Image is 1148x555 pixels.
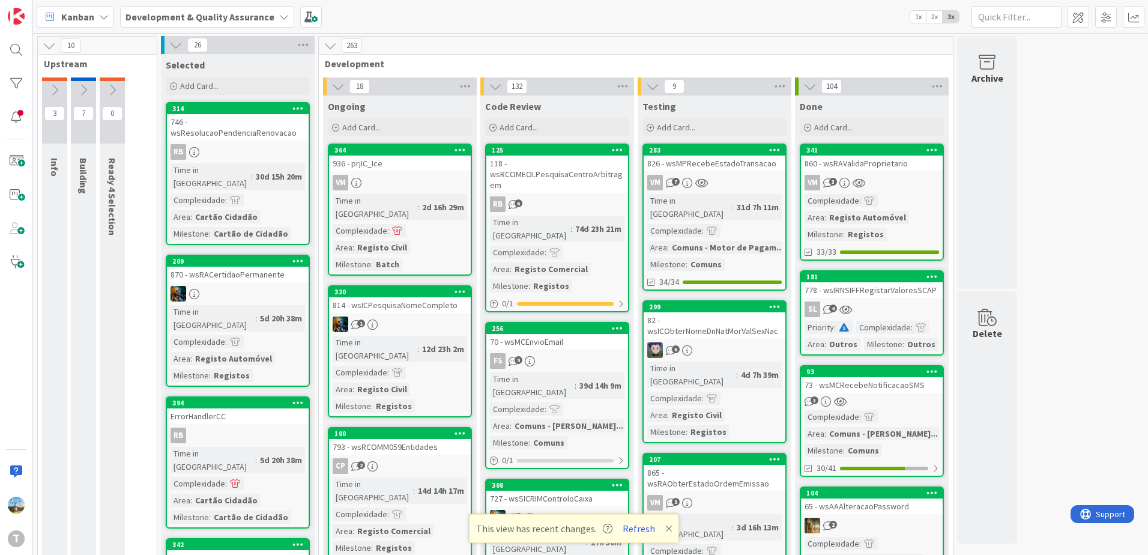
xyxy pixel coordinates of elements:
div: JC [486,510,628,526]
div: Complexidade [856,321,911,334]
div: 93 [806,368,943,376]
span: Selected [166,59,205,71]
div: 364 [329,145,471,156]
a: 283826 - wsMPRecebeEstadoTransacaoVMTime in [GEOGRAPHIC_DATA]:31d 7h 11mComplexidade:Area:Comuns ... [642,144,787,291]
span: Support [25,2,55,16]
div: 314 [167,103,309,114]
div: VM [644,175,785,190]
span: 1 [515,513,522,521]
div: Time in [GEOGRAPHIC_DATA] [333,478,413,504]
div: 341 [806,146,943,154]
div: Cartão de Cidadão [211,227,291,240]
div: 283 [649,146,785,154]
div: 814 - wsICPesquisaNomeCompleto [329,297,471,313]
span: Kanban [61,10,94,24]
div: 394ErrorHandlerCC [167,398,309,424]
div: 209870 - wsRACertidaoPermanente [167,256,309,282]
div: 82 - wsICObterNomeDnNatMorValSexNac [644,312,785,339]
div: 5d 20h 38m [257,312,305,325]
div: SL [805,302,820,317]
span: : [667,408,669,422]
span: : [387,224,389,237]
div: VM [647,495,663,511]
span: : [209,227,211,240]
div: 342 [167,539,309,550]
div: 364936 - prjIC_Ice [329,145,471,171]
div: JC [329,317,471,332]
div: Registos [530,279,572,293]
div: Milestone [333,399,371,413]
div: Registo Civil [354,383,410,396]
span: : [824,338,826,351]
a: 314746 - wsResolucaoPendenciaRenovacaoRBTime in [GEOGRAPHIC_DATA]:30d 15h 20mComplexidade:Area:Ca... [166,102,310,245]
div: 30d 15h 20m [253,170,305,183]
div: 14d 14h 17m [415,484,467,497]
div: Time in [GEOGRAPHIC_DATA] [647,194,732,220]
span: 30/41 [817,462,836,475]
div: 2d 16h 29m [419,201,467,214]
div: Complexidade [333,224,387,237]
span: : [736,368,738,381]
span: Upstream [44,58,142,70]
span: 0 / 1 [502,297,513,310]
span: : [190,352,192,365]
div: 29982 - wsICObterNomeDnNatMorValSexNac [644,302,785,339]
div: 256 [486,323,628,334]
div: 12d 23h 2m [419,342,467,356]
div: 181 [806,273,943,281]
div: RB [486,196,628,212]
span: : [413,484,415,497]
div: Time in [GEOGRAPHIC_DATA] [647,514,732,541]
div: Milestone [171,227,209,240]
span: : [352,524,354,538]
div: 100793 - wsRCOMM059Entidades [329,428,471,455]
span: : [667,241,669,254]
div: Cartão Cidadão [192,494,261,507]
span: : [209,511,211,524]
div: 746 - wsResolucaoPendenciaRenovacao [167,114,309,141]
span: : [510,419,512,432]
div: 299 [649,303,785,311]
div: 314746 - wsResolucaoPendenciaRenovacao [167,103,309,141]
div: 308 [492,481,628,490]
span: 2x [926,11,943,23]
a: 364936 - prjIC_IceVMTime in [GEOGRAPHIC_DATA]:2d 16h 29mComplexidade:Area:Registo CivilMilestone:... [328,144,472,276]
div: JC [167,286,309,302]
span: 26 [187,38,208,52]
div: VM [801,175,943,190]
div: Area [805,211,824,224]
div: Registo Automóvel [826,211,909,224]
div: Comuns [687,258,725,271]
span: : [859,194,861,207]
div: FS [486,353,628,369]
div: RB [171,144,186,160]
div: 3d 16h 13m [734,521,782,534]
div: Milestone [171,369,209,382]
div: Registos [373,399,415,413]
a: 320814 - wsICPesquisaNomeCompletoJCTime in [GEOGRAPHIC_DATA]:12d 23h 2mComplexidade:Area:Registo ... [328,285,472,417]
span: 1x [910,11,926,23]
span: Add Card... [500,122,538,133]
div: RB [490,196,506,212]
span: 3 [829,178,837,186]
div: 65 - wsAAAlteracaoPassword [801,499,943,514]
span: : [732,201,734,214]
div: Batch [373,258,402,271]
div: Milestone [171,511,209,524]
div: 125 [492,146,628,154]
span: : [911,321,913,334]
span: : [859,410,861,423]
div: 364 [334,146,471,154]
div: 209 [172,257,309,265]
div: Area [171,210,190,223]
div: Registos [211,369,253,382]
div: Milestone [647,258,686,271]
div: Complexidade [171,477,225,490]
div: Complexidade [647,224,702,237]
div: CP [333,458,348,474]
div: 5d 20h 38m [257,453,305,467]
div: 793 - wsRCOMM059Entidades [329,439,471,455]
span: : [843,444,845,457]
div: 104 [801,488,943,499]
div: Milestone [864,338,902,351]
